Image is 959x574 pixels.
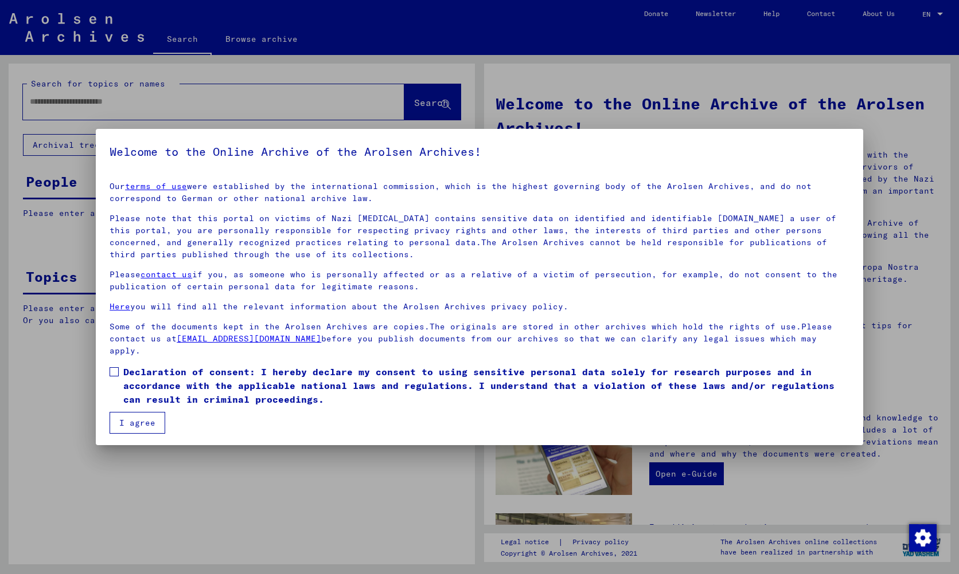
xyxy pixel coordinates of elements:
[110,143,849,161] h5: Welcome to the Online Archive of the Arolsen Archives!
[909,524,937,552] img: Change consent
[110,213,849,261] p: Please note that this portal on victims of Nazi [MEDICAL_DATA] contains sensitive data on identif...
[110,269,849,293] p: Please if you, as someone who is personally affected or as a relative of a victim of persecution,...
[110,321,849,357] p: Some of the documents kept in the Arolsen Archives are copies.The originals are stored in other a...
[141,269,192,280] a: contact us
[110,301,130,312] a: Here
[110,412,165,434] button: I agree
[123,365,849,406] span: Declaration of consent: I hereby declare my consent to using sensitive personal data solely for r...
[110,180,849,205] p: Our were established by the international commission, which is the highest governing body of the ...
[110,301,849,313] p: you will find all the relevant information about the Arolsen Archives privacy policy.
[125,181,187,191] a: terms of use
[177,333,321,344] a: [EMAIL_ADDRESS][DOMAIN_NAME]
